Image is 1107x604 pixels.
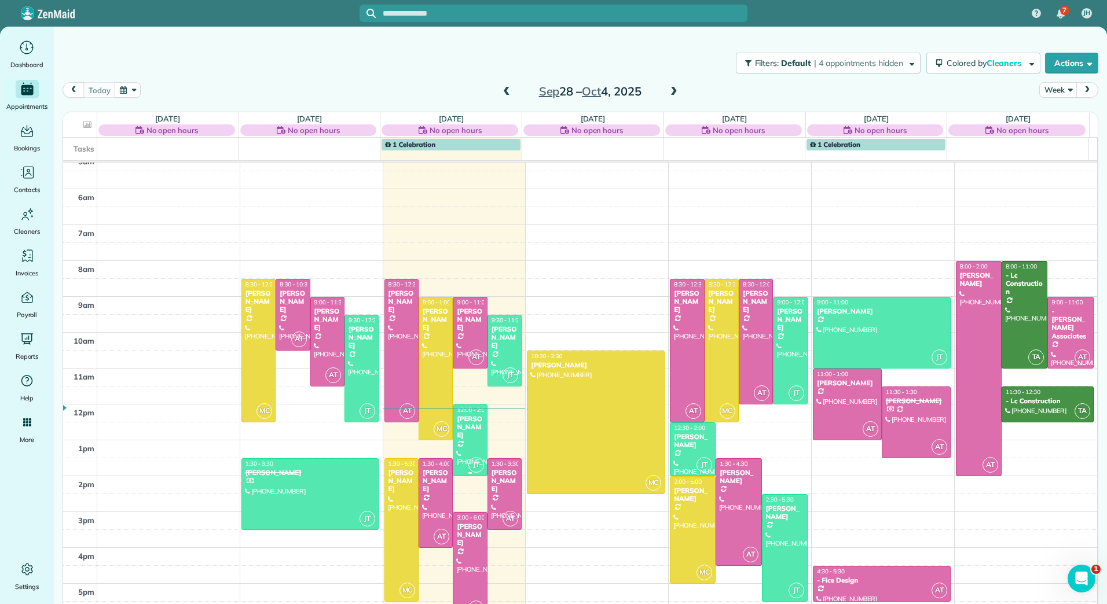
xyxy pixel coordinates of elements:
[399,583,415,598] span: MC
[810,140,860,149] span: 1 Celebration
[709,281,740,288] span: 8:30 - 12:30
[932,349,947,365] span: JT
[456,415,483,440] div: [PERSON_NAME]
[1039,82,1077,98] button: Week
[245,469,376,477] div: [PERSON_NAME]
[736,53,921,73] button: Filters: Default | 4 appointments hidden
[388,460,416,467] span: 1:30 - 5:30
[457,514,485,521] span: 3:00 - 6:00
[926,53,1040,73] button: Colored byCleaners
[581,114,606,123] a: [DATE]
[492,460,519,467] span: 1:30 - 3:30
[816,307,947,315] div: [PERSON_NAME]
[1005,271,1044,296] div: - Lc Construction
[720,460,747,467] span: 1:30 - 4:30
[14,184,40,196] span: Contacts
[885,397,947,405] div: [PERSON_NAME]
[5,330,49,362] a: Reports
[814,58,903,68] span: | 4 appointments hidden
[63,82,85,98] button: prev
[16,351,39,362] span: Reports
[5,163,49,196] a: Contacts
[1051,299,1083,306] span: 9:00 - 11:00
[14,142,41,154] span: Bookings
[503,367,518,383] span: JT
[530,361,661,369] div: [PERSON_NAME]
[722,114,747,123] a: [DATE]
[349,316,380,324] span: 9:30 - 12:30
[947,58,1025,68] span: Colored by
[279,289,306,314] div: [PERSON_NAME]
[245,281,277,288] span: 8:30 - 12:30
[14,226,40,237] span: Cleaners
[15,581,39,592] span: Settings
[816,379,878,387] div: [PERSON_NAME]
[754,385,769,401] span: AT
[78,587,94,596] span: 5pm
[697,565,712,580] span: MC
[74,372,94,381] span: 11am
[385,140,435,149] span: 1 Celebration
[1091,565,1101,574] span: 1
[422,307,449,332] div: [PERSON_NAME]
[864,114,889,123] a: [DATE]
[1006,388,1040,396] span: 11:30 - 12:30
[297,114,322,123] a: [DATE]
[503,511,518,526] span: AT
[146,124,199,136] span: No open hours
[781,58,812,68] span: Default
[730,53,921,73] a: Filters: Default | 4 appointments hidden
[863,421,878,437] span: AT
[388,289,415,314] div: [PERSON_NAME]
[674,478,702,485] span: 2:00 - 5:00
[78,515,94,525] span: 3pm
[360,9,376,18] button: Focus search
[983,457,998,473] span: AT
[987,58,1024,68] span: Cleaners
[531,352,562,360] span: 10:30 - 2:30
[855,124,907,136] span: No open hours
[245,289,272,314] div: [PERSON_NAME]
[646,475,661,491] span: MC
[713,124,765,136] span: No open hours
[288,124,340,136] span: No open hours
[1005,397,1090,405] div: - Lc Construction
[789,385,804,401] span: JT
[5,288,49,321] a: Payroll
[83,82,115,98] button: today
[571,124,624,136] span: No open hours
[673,433,712,450] div: [PERSON_NAME]
[777,299,808,306] span: 9:00 - 12:00
[743,547,758,562] span: AT
[959,271,998,288] div: [PERSON_NAME]
[456,522,483,547] div: [PERSON_NAME]
[1075,349,1090,365] span: AT
[719,469,758,485] div: [PERSON_NAME]
[5,80,49,112] a: Appointments
[5,246,49,279] a: Invoices
[5,371,49,404] a: Help
[388,281,420,288] span: 8:30 - 12:30
[582,84,601,98] span: Oct
[816,576,947,584] div: - Fice Design
[1045,53,1098,73] button: Actions
[348,325,375,350] div: [PERSON_NAME]
[996,124,1049,136] span: No open hours
[422,469,449,493] div: [PERSON_NAME]
[673,487,712,503] div: [PERSON_NAME]
[78,264,94,274] span: 8am
[434,529,449,544] span: AT
[155,114,180,123] a: [DATE]
[457,299,488,306] span: 9:00 - 11:00
[280,281,311,288] span: 8:30 - 10:30
[5,121,49,154] a: Bookings
[1062,6,1066,15] span: 7
[245,460,273,467] span: 1:30 - 3:30
[360,511,375,526] span: JT
[1075,403,1090,419] span: TA
[325,367,341,383] span: AT
[5,38,49,71] a: Dashboard
[755,58,779,68] span: Filters:
[932,583,947,598] span: AT
[1083,9,1090,18] span: JH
